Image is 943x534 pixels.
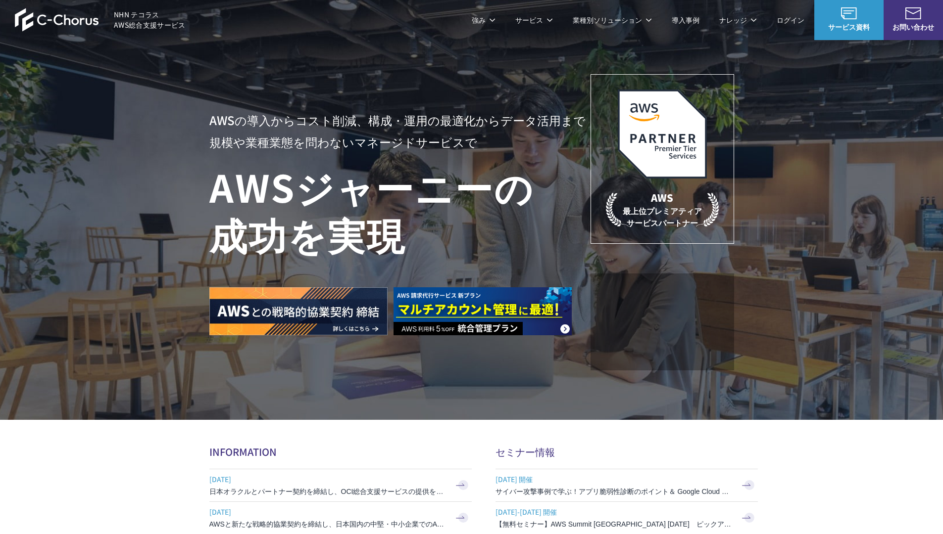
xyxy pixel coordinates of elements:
span: お問い合わせ [884,22,943,32]
a: ログイン [777,15,804,25]
a: [DATE] 開催 サイバー攻撃事例で学ぶ！アプリ脆弱性診断のポイント＆ Google Cloud セキュリティ対策 [496,469,758,501]
span: [DATE]-[DATE] 開催 [496,504,733,519]
h3: 日本オラクルとパートナー契約を締結し、OCI総合支援サービスの提供を開始 [209,487,447,496]
a: [DATE]-[DATE] 開催 【無料セミナー】AWS Summit [GEOGRAPHIC_DATA] [DATE] ピックアップセッション [496,502,758,534]
a: [DATE] 日本オラクルとパートナー契約を締結し、OCI総合支援サービスの提供を開始 [209,469,472,501]
a: AWS総合支援サービス C-Chorus NHN テコラスAWS総合支援サービス [15,8,186,32]
img: 契約件数 [610,288,714,360]
img: AWS総合支援サービス C-Chorus サービス資料 [841,7,857,19]
span: サービス資料 [814,22,884,32]
h2: セミナー情報 [496,445,758,459]
a: [DATE] AWSと新たな戦略的協業契約を締結し、日本国内の中堅・中小企業でのAWS活用を加速 [209,502,472,534]
p: 強み [472,15,496,25]
p: ナレッジ [719,15,757,25]
h1: AWS ジャーニーの 成功を実現 [209,163,591,258]
h2: INFORMATION [209,445,472,459]
p: サービス [515,15,553,25]
em: AWS [651,190,673,205]
img: お問い合わせ [905,7,921,19]
span: [DATE] 開催 [496,472,733,487]
span: NHN テコラス AWS総合支援サービス [114,9,186,30]
h3: AWSと新たな戦略的協業契約を締結し、日本国内の中堅・中小企業でのAWS活用を加速 [209,519,447,529]
p: 最上位プレミアティア サービスパートナー [606,190,719,228]
p: 業種別ソリューション [573,15,652,25]
p: AWSの導入からコスト削減、 構成・運用の最適化からデータ活用まで 規模や業種業態を問わない マネージドサービスで [209,109,591,153]
h3: 【無料セミナー】AWS Summit [GEOGRAPHIC_DATA] [DATE] ピックアップセッション [496,519,733,529]
a: 導入事例 [672,15,699,25]
h3: サイバー攻撃事例で学ぶ！アプリ脆弱性診断のポイント＆ Google Cloud セキュリティ対策 [496,487,733,496]
span: [DATE] [209,472,447,487]
img: AWS請求代行サービス 統合管理プラン [394,287,572,335]
span: [DATE] [209,504,447,519]
img: AWSとの戦略的協業契約 締結 [209,287,388,335]
img: AWSプレミアティアサービスパートナー [618,89,707,178]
